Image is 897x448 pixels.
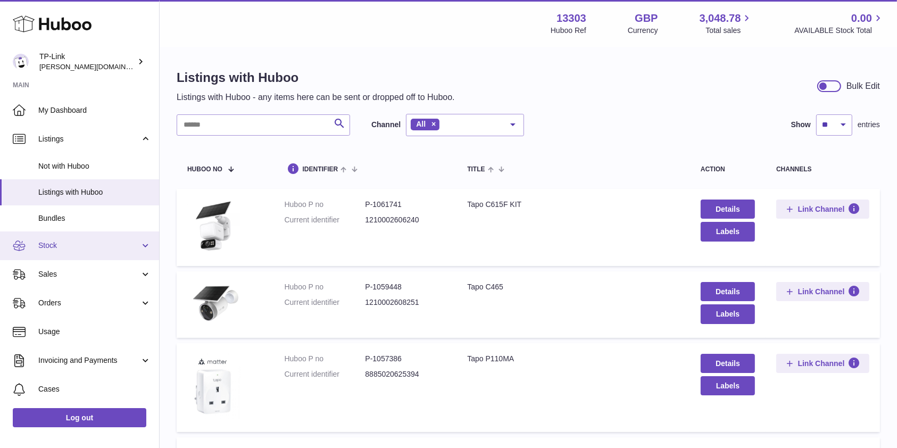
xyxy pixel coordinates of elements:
span: Huboo no [187,166,222,173]
dd: P-1061741 [365,200,446,210]
span: Listings with Huboo [38,187,151,197]
dt: Current identifier [285,215,366,225]
strong: 13303 [557,11,586,26]
p: Listings with Huboo - any items here can be sent or dropped off to Huboo. [177,92,455,103]
dt: Huboo P no [285,282,366,292]
button: Link Channel [776,200,869,219]
dd: P-1059448 [365,282,446,292]
span: Invoicing and Payments [38,355,140,366]
span: [PERSON_NAME][DOMAIN_NAME][EMAIL_ADDRESS][DOMAIN_NAME] [39,62,269,71]
span: Listings [38,134,140,144]
span: Cases [38,384,151,394]
dd: 1210002608251 [365,297,446,308]
button: Labels [701,304,755,323]
span: title [467,166,485,173]
span: AVAILABLE Stock Total [794,26,884,36]
button: Link Channel [776,354,869,373]
a: 3,048.78 Total sales [700,11,753,36]
span: Total sales [705,26,753,36]
div: Tapo P110MA [467,354,679,364]
span: Sales [38,269,140,279]
dd: 1210002606240 [365,215,446,225]
div: Bulk Edit [846,80,880,92]
span: Bundles [38,213,151,223]
img: Tapo P110MA [187,354,240,419]
a: Details [701,200,755,219]
div: Tapo C615F KIT [467,200,679,210]
img: Tapo C615F KIT [187,200,240,253]
button: Labels [701,222,755,241]
span: Orders [38,298,140,308]
span: Link Channel [798,287,845,296]
dt: Current identifier [285,369,366,379]
img: Tapo C465 [187,282,240,325]
dd: 8885020625394 [365,369,446,379]
div: Currency [628,26,658,36]
span: 0.00 [851,11,872,26]
span: entries [858,120,880,130]
a: 0.00 AVAILABLE Stock Total [794,11,884,36]
dt: Huboo P no [285,354,366,364]
span: Stock [38,240,140,251]
dt: Huboo P no [285,200,366,210]
span: identifier [303,166,338,173]
span: My Dashboard [38,105,151,115]
span: Link Channel [798,359,845,368]
span: Usage [38,327,151,337]
dd: P-1057386 [365,354,446,364]
div: Huboo Ref [551,26,586,36]
label: Channel [371,120,401,130]
span: All [416,120,426,128]
dt: Current identifier [285,297,366,308]
button: Link Channel [776,282,869,301]
a: Details [701,282,755,301]
a: Log out [13,408,146,427]
h1: Listings with Huboo [177,69,455,86]
strong: GBP [635,11,658,26]
span: Link Channel [798,204,845,214]
a: Details [701,354,755,373]
span: Not with Huboo [38,161,151,171]
button: Labels [701,376,755,395]
div: action [701,166,755,173]
div: TP-Link [39,52,135,72]
img: susie.li@tp-link.com [13,54,29,70]
div: Tapo C465 [467,282,679,292]
span: 3,048.78 [700,11,741,26]
div: channels [776,166,869,173]
label: Show [791,120,811,130]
